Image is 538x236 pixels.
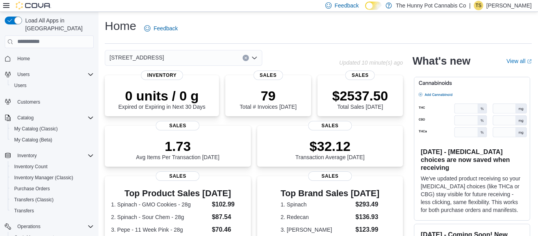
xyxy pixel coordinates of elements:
dd: $102.99 [212,200,245,209]
button: Operations [14,222,44,231]
button: Inventory [2,150,97,161]
span: [STREET_ADDRESS] [109,53,164,62]
span: Transfers (Classic) [11,195,94,204]
span: Sales [345,71,375,80]
button: My Catalog (Classic) [8,123,97,134]
button: Purchase Orders [8,183,97,194]
span: Home [14,54,94,63]
img: Cova [16,2,51,9]
span: TS [475,1,481,10]
p: [PERSON_NAME] [486,1,532,10]
div: Expired or Expiring in Next 30 Days [119,88,206,110]
p: 79 [240,88,297,104]
span: Users [11,81,94,90]
button: Home [2,53,97,64]
a: Purchase Orders [11,184,53,193]
a: Customers [14,97,43,107]
span: Customers [14,97,94,106]
div: Tash Slothouber [474,1,483,10]
dd: $293.49 [356,200,380,209]
dd: $136.93 [356,212,380,222]
p: Updated 10 minute(s) ago [339,59,403,66]
dd: $87.54 [212,212,245,222]
p: $32.12 [295,138,365,154]
p: We've updated product receiving so your [MEDICAL_DATA] choices (like THCa or CBG) stay visible fo... [421,175,523,214]
button: Inventory Manager (Classic) [8,172,97,183]
span: Catalog [14,113,94,123]
a: Inventory Manager (Classic) [11,173,76,182]
dt: 1. Spinach [280,201,352,208]
button: Users [14,70,33,79]
a: Transfers [11,206,37,216]
a: View allExternal link [506,58,532,64]
p: 0 units / 0 g [119,88,206,104]
span: Users [14,82,26,89]
div: Total Sales [DATE] [332,88,388,110]
p: $2537.50 [332,88,388,104]
span: Operations [17,223,41,230]
span: Inventory Manager (Classic) [11,173,94,182]
dt: 2. Spinach - Sour Chem - 28g [111,213,209,221]
button: Clear input [243,55,249,61]
a: Inventory Count [11,162,51,171]
span: Transfers [11,206,94,216]
span: Inventory [17,152,37,159]
span: My Catalog (Beta) [11,135,94,145]
div: Transaction Average [DATE] [295,138,365,160]
div: Total # Invoices [DATE] [240,88,297,110]
span: Inventory [14,151,94,160]
a: Home [14,54,33,63]
span: Inventory Manager (Classic) [14,175,73,181]
a: My Catalog (Beta) [11,135,56,145]
a: Users [11,81,30,90]
h3: Top Brand Sales [DATE] [280,189,379,198]
a: Transfers (Classic) [11,195,57,204]
span: My Catalog (Classic) [11,124,94,134]
span: Catalog [17,115,33,121]
span: Sales [156,121,200,130]
button: Open list of options [251,55,258,61]
dt: 1. Spinach - GMO Cookies - 28g [111,201,209,208]
button: Users [2,69,97,80]
span: Purchase Orders [11,184,94,193]
dd: $70.46 [212,225,245,234]
h3: [DATE] - [MEDICAL_DATA] choices are now saved when receiving [421,148,523,171]
span: Transfers [14,208,34,214]
h2: What's new [412,55,470,67]
button: Catalog [14,113,37,123]
span: Home [17,56,30,62]
span: Users [17,71,30,78]
button: My Catalog (Beta) [8,134,97,145]
span: My Catalog (Beta) [14,137,52,143]
span: Load All Apps in [GEOGRAPHIC_DATA] [22,17,94,32]
button: Catalog [2,112,97,123]
span: Sales [308,171,352,181]
p: | [469,1,471,10]
span: Operations [14,222,94,231]
div: Avg Items Per Transaction [DATE] [136,138,219,160]
button: Transfers [8,205,97,216]
dt: 3. Pepe - 11 Week Pink - 28g [111,226,209,234]
span: Purchase Orders [14,186,50,192]
span: Inventory Count [11,162,94,171]
span: Sales [253,71,283,80]
h1: Home [105,18,136,34]
span: Customers [17,99,40,105]
dt: 2. Redecan [280,213,352,221]
p: 1.73 [136,138,219,154]
h3: Top Product Sales [DATE] [111,189,245,198]
button: Users [8,80,97,91]
span: Feedback [154,24,178,32]
span: Sales [308,121,352,130]
dd: $123.99 [356,225,380,234]
input: Dark Mode [365,2,382,10]
span: My Catalog (Classic) [14,126,58,132]
button: Customers [2,96,97,107]
dt: 3. [PERSON_NAME] [280,226,352,234]
span: Inventory [141,71,183,80]
p: The Hunny Pot Cannabis Co [396,1,466,10]
a: My Catalog (Classic) [11,124,61,134]
button: Operations [2,221,97,232]
button: Inventory Count [8,161,97,172]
